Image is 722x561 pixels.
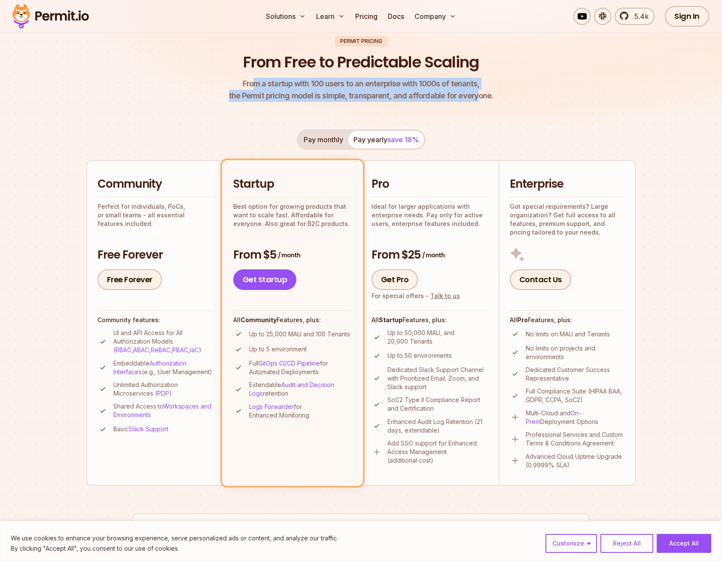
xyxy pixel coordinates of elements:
[249,359,352,376] p: Full for Automated Deployments
[526,387,625,404] p: Full Compliance Suite (HIPAA BAA, GDPR, CCPA, SoC2)
[233,316,352,324] h4: All Features, plus:
[657,534,711,553] button: Accept All
[11,543,338,554] p: By clicking "Accept All", you consent to our use of cookies.
[243,52,479,73] h1: From Free to Predictable Scaling
[97,177,213,192] h2: Community
[387,329,488,346] p: Up to 50,000 MAU, and 20,000 Tenants
[241,316,277,323] strong: Community
[372,177,488,192] h2: Pro
[233,247,352,263] h3: From $5
[510,202,625,237] p: Got special requirements? Large organization? Get full access to all features, premium support, a...
[372,269,418,290] a: Get Pro
[229,78,494,102] p: the Permit pricing model is simple, transparent, and affordable for everyone.
[249,330,350,338] p: Up to 25,000 MAU and 100 Tenants
[352,8,381,25] a: Pricing
[229,78,494,90] span: From a startup with 100 users to an enterprise with 1000s of tenants,
[249,345,307,354] p: Up to 5 environment
[526,430,625,448] p: Professional Services and Custom Terms & Conditions Agreement
[113,402,213,419] p: Shared Access to
[387,439,488,465] p: Add SSO support for Enhanced Access Management (additional cost)
[172,346,188,354] a: PBAC
[113,359,213,376] p: Embeddable (e.g., User Management)
[97,247,213,263] h3: Free Forever
[128,425,168,433] a: Slack Support
[510,316,625,324] h4: All Features, plus:
[387,351,452,360] p: Up to 50 environments
[526,452,625,470] p: Advanced Cloud Uptime Upgrade (0.9999% SLA)
[629,11,649,21] span: 5.4k
[233,177,352,192] h2: Startup
[526,409,625,426] p: Multi-Cloud and Deployment Options
[526,366,625,383] p: Dedicated Customer Success Representative
[259,360,320,367] a: GitOps CI/CD Pipeline
[190,346,199,354] a: IaC
[11,533,338,543] p: We use cookies to enhance your browsing experience, serve personalized ads or content, and analyz...
[97,316,213,324] h4: Community features:
[151,346,171,354] a: ReBAC
[299,131,348,148] button: Pay monthly
[372,202,488,228] p: Ideal for larger applications with enterprise needs. Pay only for active users, enterprise featur...
[116,346,131,354] a: RBAC
[526,330,610,338] p: No limits on MAU and Tenants
[97,202,213,228] p: Perfect for individuals, PoCs, or small teams - all essential features included.
[615,8,655,25] a: 5.4k
[113,329,213,354] p: UI and API Access for All Authorization Models ( , , , , )
[372,316,488,324] h4: All Features, plus:
[422,251,445,259] span: / month
[133,346,149,354] a: ABAC
[430,292,460,299] a: Talk to us
[510,269,571,290] a: Contact Us
[249,403,294,410] a: Logs Forwarder
[278,251,300,259] span: / month
[313,8,348,25] button: Learn
[262,8,309,25] button: Solutions
[233,269,297,290] a: Get Startup
[249,381,352,398] p: Extendable retention
[97,269,162,290] a: Free Forever
[249,381,334,397] a: Audit and Decision Logs
[387,366,488,391] p: Dedicated Slack Support Channel with Prioritized Email, Zoom, and Slack support
[249,402,352,420] p: for Enhanced Monitoring
[384,8,408,25] a: Docs
[9,2,93,31] img: Permit logo
[372,292,460,300] div: For special offers -
[411,8,460,25] button: Company
[510,177,625,192] h2: Enterprise
[379,316,402,323] strong: Startup
[113,360,186,375] a: Authorization Interfaces
[387,396,488,413] p: SoC2 Type II Compliance Report and Certification
[517,316,528,323] strong: Pro
[113,381,213,398] p: Unlimited Authorization Microservices ( )
[335,36,387,46] div: Permit Pricing
[233,202,352,228] p: Best option for growing products that want to scale fast. Affordable for everyone. Also great for...
[526,409,581,425] a: On-Prem
[545,534,597,553] button: Customize
[372,247,488,263] h3: From $25
[526,344,625,361] p: No limits on projects and environments
[113,425,168,433] p: Basic
[157,390,169,397] a: PDP
[387,418,488,435] p: Enhanced Audit Log Retention (21 days, extendable)
[600,534,653,553] button: Reject All
[665,6,709,27] a: Sign In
